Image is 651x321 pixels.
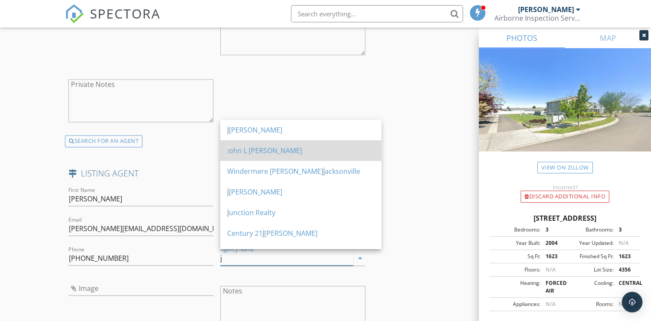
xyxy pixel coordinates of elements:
[227,207,374,218] div: unction Realty
[479,48,651,172] img: streetview
[489,213,641,223] div: [STREET_ADDRESS]
[65,12,160,30] a: SPECTORA
[68,168,365,179] h4: LISTING AGENT
[65,4,84,23] img: The Best Home Inspection Software - Spectora
[262,228,264,238] span: J
[227,166,374,176] div: Windermere [PERSON_NAME] acksonville
[565,279,614,295] div: Cooling:
[68,281,213,296] input: Image
[614,226,638,234] div: 3
[227,125,374,135] div: [PERSON_NAME]
[227,208,229,217] span: J
[565,266,614,274] div: Lot Size:
[323,167,325,176] span: J
[565,226,614,234] div: Bathrooms:
[492,279,540,295] div: Heating:
[622,292,642,312] div: Open Intercom Messenger
[220,12,365,55] textarea: Notes
[540,253,565,260] div: 1623
[479,28,565,48] a: PHOTOS
[65,135,142,147] div: SEARCH FOR AN AGENT
[614,279,638,295] div: CENTRAL
[565,239,614,247] div: Year Updated:
[227,145,374,156] div: ohn L [PERSON_NAME]
[518,5,574,14] div: [PERSON_NAME]
[565,253,614,260] div: Finished Sq Ft:
[565,28,651,48] a: MAP
[619,300,629,308] span: N/A
[227,125,229,135] span: J
[540,279,565,295] div: FORCED AIR
[479,184,651,191] div: Incorrect?
[537,162,593,173] a: View on Zillow
[355,253,365,263] i: arrow_drop_down
[227,228,374,238] div: Century 21 [PERSON_NAME]
[614,253,638,260] div: 1623
[227,146,229,155] span: J
[546,266,555,273] span: N/A
[565,300,614,308] div: Rooms:
[494,14,580,22] div: Airborne Inspection Services
[492,266,540,274] div: Floors:
[227,187,374,197] div: [PERSON_NAME]
[90,4,160,22] span: SPECTORA
[619,239,629,247] span: N/A
[492,239,540,247] div: Year Built:
[291,5,463,22] input: Search everything...
[540,226,565,234] div: 3
[540,239,565,247] div: 2004
[614,266,638,274] div: 4356
[227,187,229,197] span: J
[521,191,609,203] div: Discard Additional info
[492,300,540,308] div: Appliances:
[492,226,540,234] div: Bedrooms:
[492,253,540,260] div: Sq Ft:
[546,300,555,308] span: N/A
